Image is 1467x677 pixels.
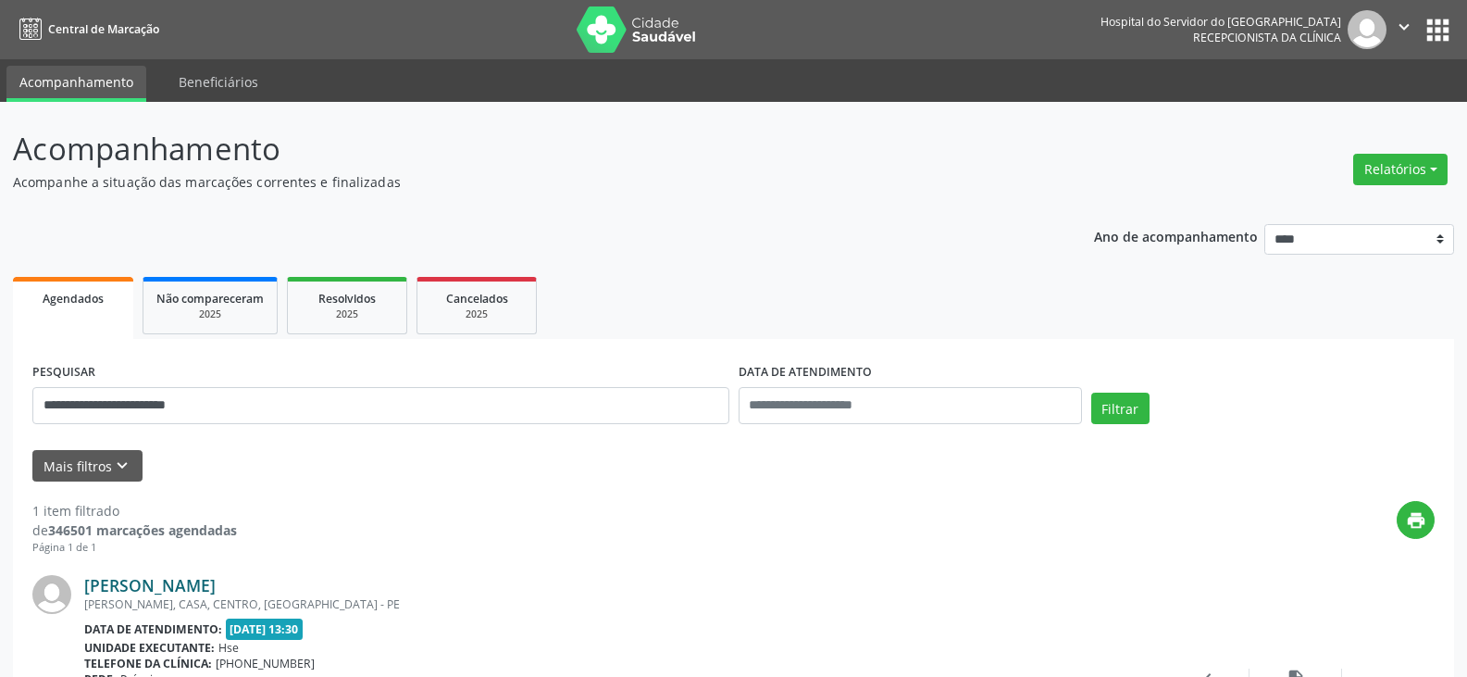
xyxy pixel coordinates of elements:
[84,640,215,656] b: Unidade executante:
[32,450,143,483] button: Mais filtroskeyboard_arrow_down
[84,575,216,596] a: [PERSON_NAME]
[1386,10,1422,49] button: 
[13,172,1022,192] p: Acompanhe a situação das marcações correntes e finalizadas
[1100,14,1341,30] div: Hospital do Servidor do [GEOGRAPHIC_DATA]
[446,291,508,307] span: Cancelados
[1348,10,1386,49] img: img
[430,307,523,321] div: 2025
[48,21,159,37] span: Central de Marcação
[32,575,71,614] img: img
[48,521,237,539] strong: 346501 marcações agendadas
[1406,510,1426,531] i: print
[112,456,132,476] i: keyboard_arrow_down
[1422,14,1454,46] button: apps
[32,358,95,387] label: PESQUISAR
[301,307,393,321] div: 2025
[318,291,376,307] span: Resolvidos
[1094,224,1258,247] p: Ano de acompanhamento
[166,66,271,98] a: Beneficiários
[32,520,237,540] div: de
[84,621,222,637] b: Data de atendimento:
[32,540,237,556] div: Página 1 de 1
[218,640,239,656] span: Hse
[84,656,212,671] b: Telefone da clínica:
[1193,30,1341,45] span: Recepcionista da clínica
[216,656,315,671] span: [PHONE_NUMBER]
[84,596,1157,612] div: [PERSON_NAME], CASA, CENTRO, [GEOGRAPHIC_DATA] - PE
[6,66,146,102] a: Acompanhamento
[13,14,159,44] a: Central de Marcação
[1353,154,1448,185] button: Relatórios
[739,358,872,387] label: DATA DE ATENDIMENTO
[1397,501,1435,539] button: print
[32,501,237,520] div: 1 item filtrado
[1394,17,1414,37] i: 
[13,126,1022,172] p: Acompanhamento
[156,307,264,321] div: 2025
[43,291,104,307] span: Agendados
[226,619,304,640] span: [DATE] 13:30
[156,291,264,307] span: Não compareceram
[1091,393,1150,424] button: Filtrar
